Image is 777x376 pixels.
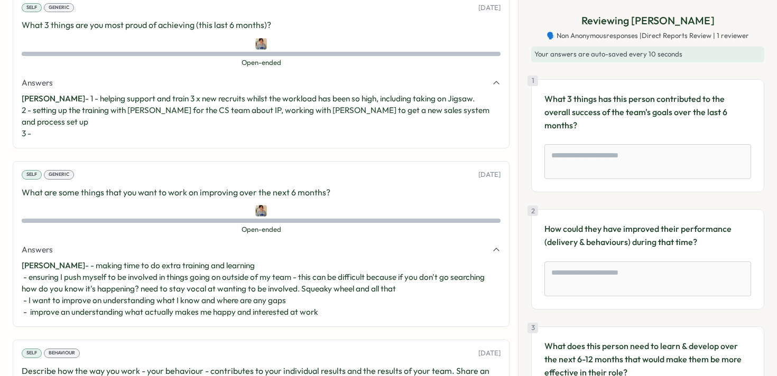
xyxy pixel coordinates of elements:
[528,76,538,86] div: 1
[22,260,85,270] span: [PERSON_NAME]
[478,349,501,358] p: [DATE]
[22,93,85,104] span: [PERSON_NAME]
[22,260,501,318] p: - - making time to do extra training and learning - ensuring I push myself to be involved in thin...
[22,186,501,199] p: What are some things that you want to work on improving over the next 6 months?
[22,244,53,256] span: Answers
[478,170,501,180] p: [DATE]
[528,323,538,333] div: 3
[478,3,501,13] p: [DATE]
[544,222,751,249] p: How could they have improved their performance (delivery & behaviours) during that time?
[22,3,42,13] div: Self
[255,205,267,217] img: Samantha Broomfield
[22,18,501,32] p: What 3 things are you most proud of achieving (this last 6 months)?
[22,58,501,68] span: Open-ended
[544,92,751,131] p: What 3 things has this person contributed to the overall success of the team's goals over the las...
[528,205,538,216] div: 2
[22,93,501,139] p: - 1 - helping support and train 3 x new recruits whilst the workload has been so high, including ...
[22,77,53,89] span: Answers
[22,244,501,256] button: Answers
[534,50,682,58] span: Your answers are auto-saved every 10 seconds
[44,349,80,358] div: Behaviour
[44,3,74,13] div: Generic
[255,38,267,50] img: Samantha Broomfield
[22,77,501,89] button: Answers
[22,349,42,358] div: Self
[581,13,715,29] p: Reviewing [PERSON_NAME]
[22,225,501,234] span: Open-ended
[547,31,749,41] span: 🗣️ Non Anonymous responses | Direct Reports Review | 1 reviewer
[44,170,74,180] div: Generic
[22,170,42,180] div: Self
